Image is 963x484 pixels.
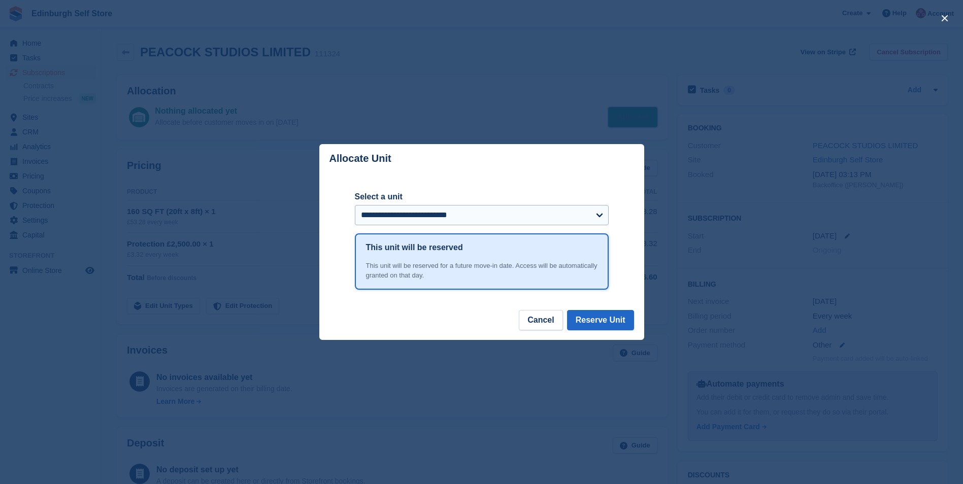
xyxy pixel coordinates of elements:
[366,241,463,254] h1: This unit will be reserved
[519,310,562,330] button: Cancel
[355,191,609,203] label: Select a unit
[567,310,634,330] button: Reserve Unit
[366,261,597,281] div: This unit will be reserved for a future move-in date. Access will be automatically granted on tha...
[937,10,953,26] button: close
[329,153,391,164] p: Allocate Unit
